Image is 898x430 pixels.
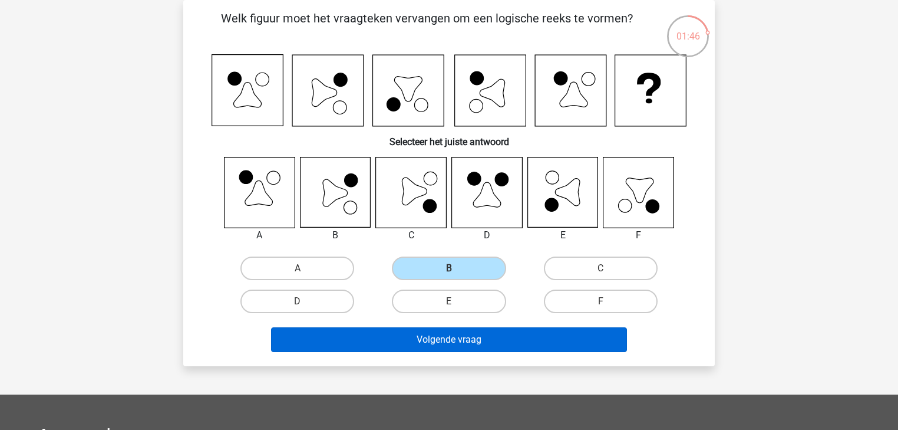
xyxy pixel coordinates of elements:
label: C [544,257,658,280]
h6: Selecteer het juiste antwoord [202,127,696,147]
label: A [240,257,354,280]
div: 01:46 [666,14,710,44]
label: D [240,290,354,313]
div: C [367,228,455,242]
button: Volgende vraag [271,327,628,352]
label: B [392,257,506,280]
div: B [291,228,380,242]
label: F [544,290,658,313]
label: E [392,290,506,313]
div: E [519,228,608,242]
p: Welk figuur moet het vraagteken vervangen om een logische reeks te vormen? [202,9,652,45]
div: F [594,228,683,242]
div: A [215,228,304,242]
div: D [443,228,531,242]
